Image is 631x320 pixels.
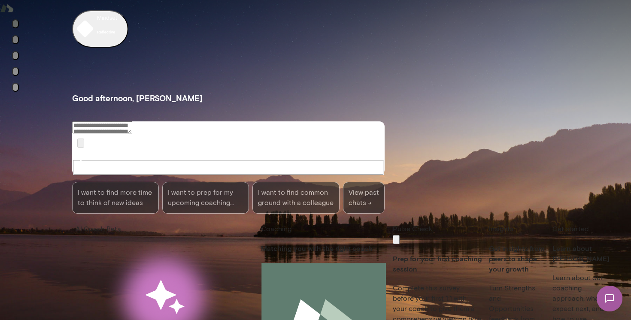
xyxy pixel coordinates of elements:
[258,187,334,208] span: I want to find common ground with a colleague
[343,182,385,214] span: View past chats ->
[261,225,291,233] span: Coaching
[489,243,546,274] h4: Get insights from peers to shape your growth
[552,243,610,264] h4: Learn about [PERSON_NAME]
[76,20,94,37] img: mindset
[261,243,386,254] h4: Matching you with the right coach
[97,30,117,34] h6: reflective
[489,225,513,233] span: Insights
[76,225,121,233] span: AI Coach Beta
[393,225,432,233] span: Pulse Check
[393,254,482,274] h4: Prep for your first coaching session
[72,92,631,104] h3: Good afternoon, [PERSON_NAME]
[97,15,117,21] span: Mindset
[78,187,153,208] span: I want to find more time to think of new ideas
[168,187,243,208] span: I want to prep for my upcoming coaching session
[552,225,589,233] span: Get started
